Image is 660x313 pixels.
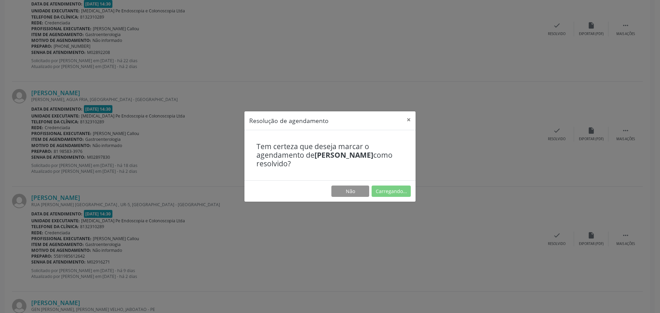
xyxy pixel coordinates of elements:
[372,186,411,197] button: Carregando...
[402,111,416,128] button: Close
[249,116,329,125] h5: Resolução de agendamento
[315,150,373,160] b: [PERSON_NAME]
[331,186,369,197] button: Não
[256,142,404,168] h4: Tem certeza que deseja marcar o agendamento de como resolvido?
